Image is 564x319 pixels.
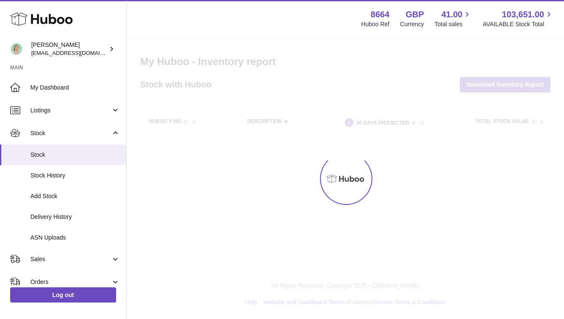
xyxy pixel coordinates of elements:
[371,9,390,20] strong: 8664
[30,278,111,286] span: Orders
[30,213,120,221] span: Delivery History
[10,287,116,303] a: Log out
[434,9,472,28] a: 41.00 Total sales
[31,49,124,56] span: [EMAIL_ADDRESS][DOMAIN_NAME]
[441,9,462,20] span: 41.00
[30,84,120,92] span: My Dashboard
[361,20,390,28] div: Huboo Ref
[434,20,472,28] span: Total sales
[483,20,554,28] span: AVAILABLE Stock Total
[30,172,120,180] span: Stock History
[31,41,107,57] div: [PERSON_NAME]
[30,151,120,159] span: Stock
[30,234,120,242] span: ASN Uploads
[483,9,554,28] a: 103,651.00 AVAILABLE Stock Total
[30,106,111,115] span: Listings
[10,43,23,55] img: hello@thefacialcuppingexpert.com
[30,255,111,263] span: Sales
[406,9,424,20] strong: GBP
[30,129,111,137] span: Stock
[502,9,544,20] span: 103,651.00
[30,192,120,200] span: Add Stock
[400,20,424,28] div: Currency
